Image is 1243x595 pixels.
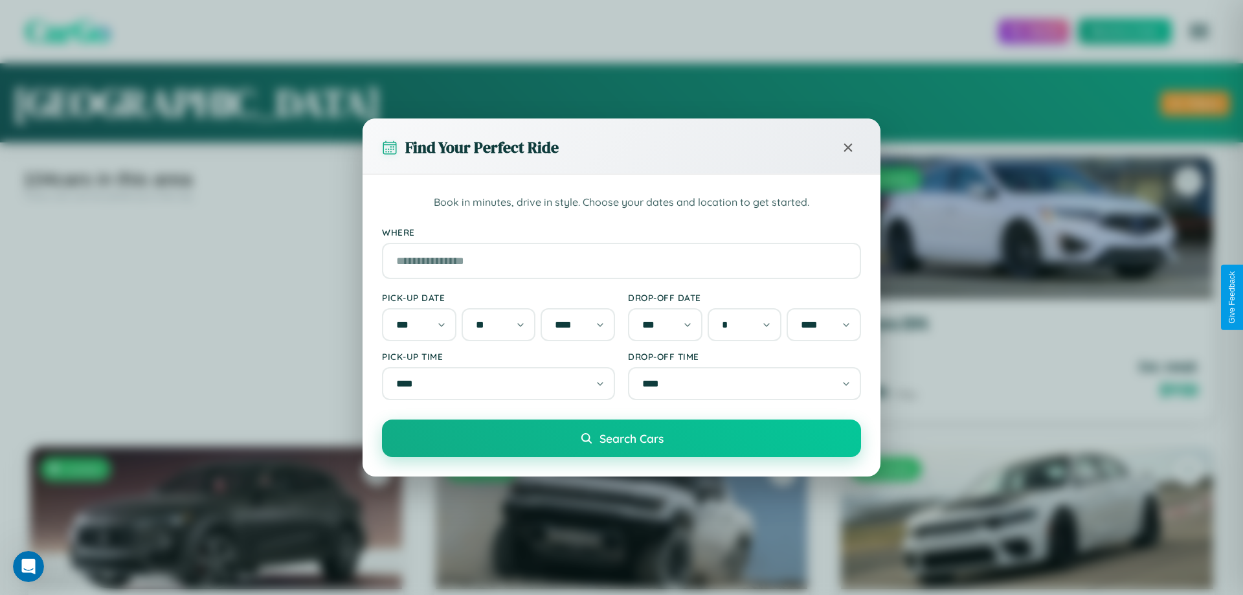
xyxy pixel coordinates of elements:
label: Pick-up Time [382,351,615,362]
span: Search Cars [599,431,664,445]
h3: Find Your Perfect Ride [405,137,559,158]
button: Search Cars [382,420,861,457]
label: Where [382,227,861,238]
label: Drop-off Date [628,292,861,303]
p: Book in minutes, drive in style. Choose your dates and location to get started. [382,194,861,211]
label: Pick-up Date [382,292,615,303]
label: Drop-off Time [628,351,861,362]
